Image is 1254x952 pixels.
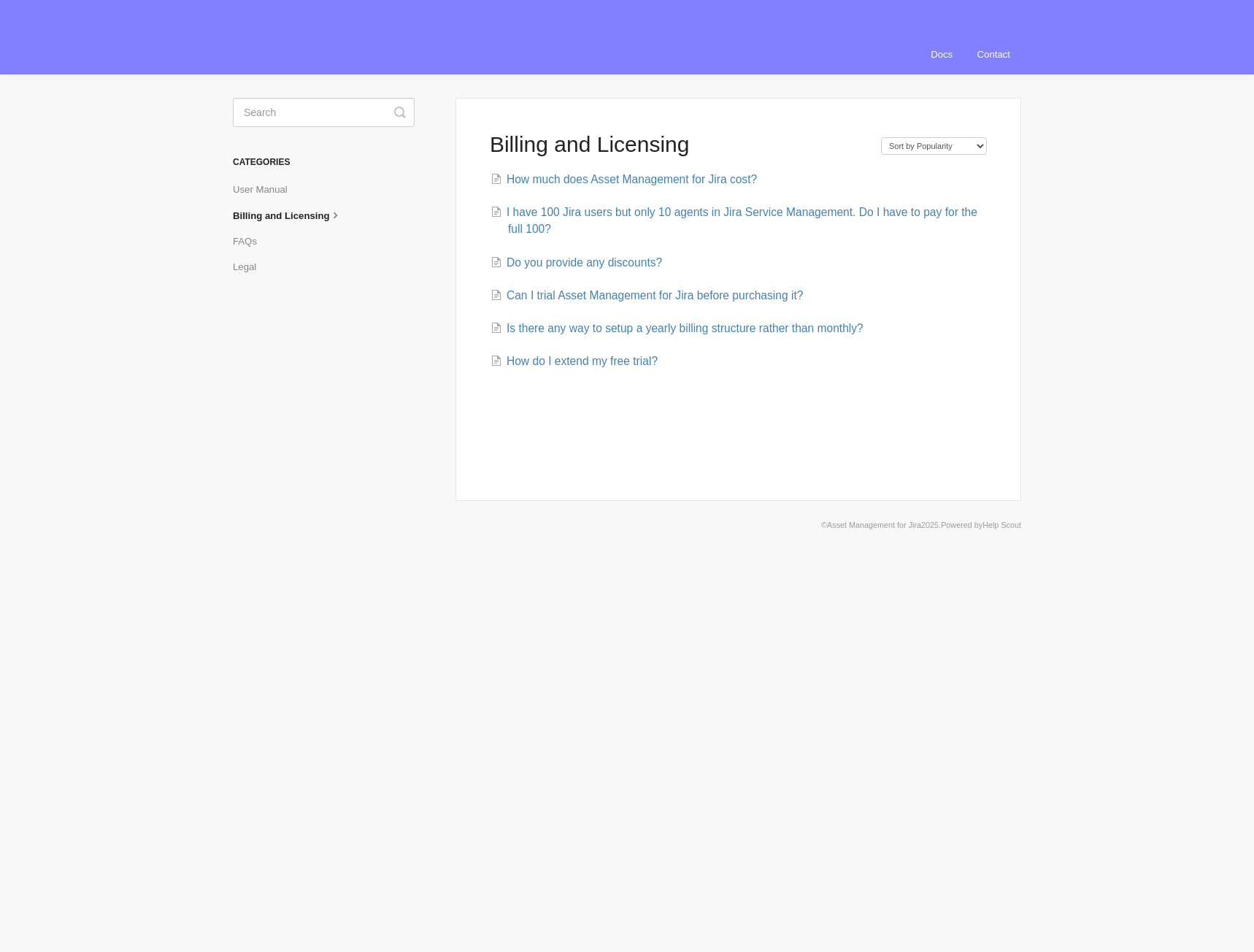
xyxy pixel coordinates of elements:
a: Asset Management for Jira [827,521,921,529]
span: Can I trial Asset Management for Jira before purchasing it? [507,289,804,302]
a: Docs [920,35,963,74]
span: Powered by [941,521,1021,529]
select: Page reloads on selection [881,137,987,155]
span: How much does Asset Management for Jira cost? [507,173,757,185]
a: Do you provide any discounts? [491,256,662,269]
a: Is there any way to setup a yearly billing structure rather than monthly? [491,322,863,334]
a: Can I trial Asset Management for Jira before purchasing it? [491,289,804,302]
a: FAQs [233,230,268,253]
a: Legal [233,256,267,279]
span: Do you provide any discounts? [507,256,662,269]
span: I have 100 Jira users but only 10 agents in Jira Service Management. Do I have to pay for the ful... [507,206,977,235]
a: I have 100 Jira users but only 10 agents in Jira Service Management. Do I have to pay for the ful... [491,206,977,235]
a: Contact [966,35,1021,74]
h3: Categories [233,149,415,175]
a: User Manual [233,178,299,201]
span: Asset Management for Jira Docs [233,23,389,66]
a: How do I extend my free trial? [491,355,658,367]
span: How do I extend my free trial? [507,355,658,367]
a: Help Scout [982,521,1021,529]
input: Search [233,98,415,127]
p: © 2025. [233,518,1021,531]
a: How much does Asset Management for Jira cost? [491,173,757,185]
span: Is there any way to setup a yearly billing structure rather than monthly? [507,322,863,334]
a: Billing and Licensing [233,204,354,228]
h1: Billing and Licensing [490,131,866,158]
